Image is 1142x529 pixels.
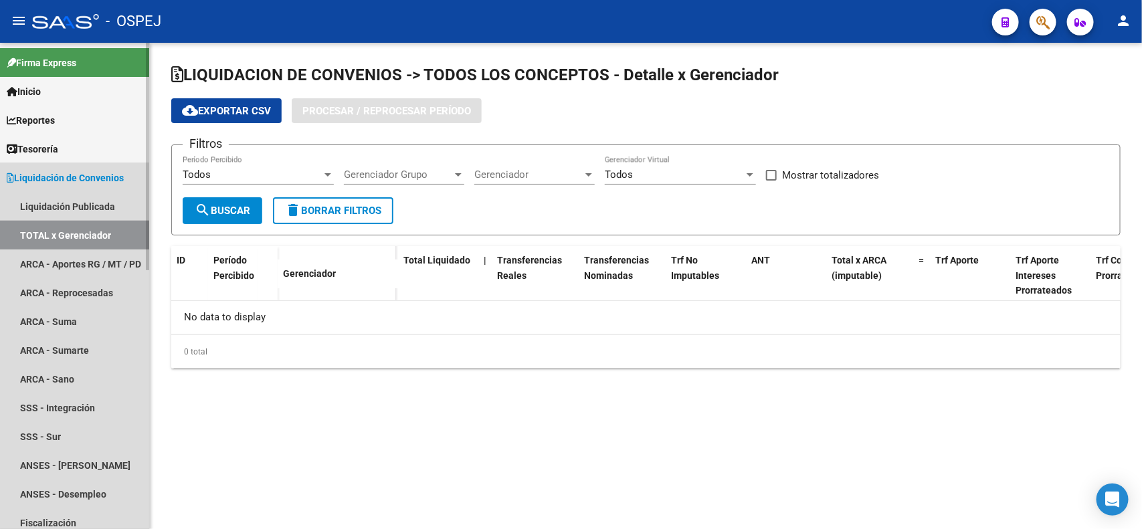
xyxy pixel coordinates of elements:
span: Trf Aporte Intereses Prorrateados [1016,255,1072,296]
span: Exportar CSV [182,105,271,117]
span: Borrar Filtros [285,205,381,217]
span: | [484,255,486,266]
span: Todos [605,169,633,181]
datatable-header-cell: = [913,246,930,305]
h3: Filtros [183,134,229,153]
datatable-header-cell: Transferencias Reales [492,246,579,305]
span: Trf Aporte [935,255,979,266]
span: Gerenciador [283,268,336,279]
datatable-header-cell: ID [171,246,208,302]
span: Gerenciador Grupo [344,169,452,181]
datatable-header-cell: Transferencias Nominadas [579,246,666,305]
button: Buscar [183,197,262,224]
mat-icon: menu [11,13,27,29]
mat-icon: search [195,202,211,218]
span: ID [177,255,185,266]
span: = [919,255,924,266]
datatable-header-cell: | [478,246,492,305]
button: Borrar Filtros [273,197,393,224]
mat-icon: delete [285,202,301,218]
span: LIQUIDACION DE CONVENIOS -> TODOS LOS CONCEPTOS - Detalle x Gerenciador [171,66,779,84]
datatable-header-cell: Total Liquidado [398,246,478,305]
span: Todos [183,169,211,181]
span: Reportes [7,113,55,128]
div: No data to display [171,301,1121,334]
span: Período Percibido [213,255,254,281]
span: Transferencias Nominadas [584,255,649,281]
span: Total Liquidado [403,255,470,266]
datatable-header-cell: Gerenciador [278,259,398,288]
span: Tesorería [7,142,58,156]
span: ANT [751,255,770,266]
span: Inicio [7,84,41,99]
datatable-header-cell: ANT [746,246,826,305]
datatable-header-cell: Trf Aporte [930,246,1010,305]
span: Trf No Imputables [671,255,719,281]
div: Open Intercom Messenger [1097,484,1129,516]
span: Transferencias Reales [497,255,562,281]
button: Procesar / Reprocesar período [292,98,482,123]
span: Firma Express [7,56,76,70]
span: Mostrar totalizadores [782,167,879,183]
datatable-header-cell: Trf Aporte Intereses Prorrateados [1010,246,1090,305]
span: Buscar [195,205,250,217]
span: - OSPEJ [106,7,161,36]
button: Exportar CSV [171,98,282,123]
datatable-header-cell: Trf No Imputables [666,246,746,305]
mat-icon: cloud_download [182,102,198,118]
span: Procesar / Reprocesar período [302,105,471,117]
datatable-header-cell: Total x ARCA (imputable) [826,246,913,305]
span: Liquidación de Convenios [7,171,124,185]
span: Gerenciador [474,169,583,181]
datatable-header-cell: Período Percibido [208,246,258,302]
mat-icon: person [1115,13,1131,29]
div: 0 total [171,335,1121,368]
span: Total x ARCA (imputable) [832,255,886,281]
